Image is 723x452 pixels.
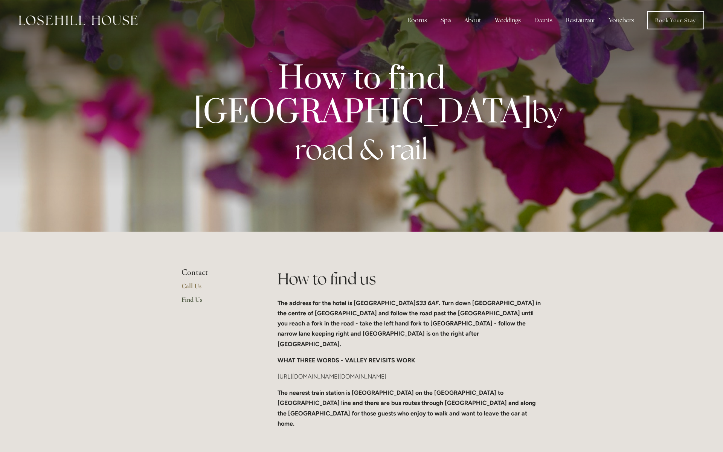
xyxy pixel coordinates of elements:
[182,268,253,278] li: Contact
[416,299,439,307] em: S33 6AF
[182,282,253,295] a: Call Us
[560,13,601,28] div: Restaurant
[489,13,527,28] div: Weddings
[458,13,487,28] div: About
[278,268,541,290] h1: How to find us
[278,371,541,382] p: [URL][DOMAIN_NAME][DOMAIN_NAME]
[401,13,433,28] div: Rooms
[295,94,563,168] strong: by road & rail
[603,13,640,28] a: Vouchers
[278,299,542,348] strong: The address for the hotel is [GEOGRAPHIC_DATA] . Turn down [GEOGRAPHIC_DATA] in the centre of [GE...
[528,13,558,28] div: Events
[19,15,137,25] img: Losehill House
[182,295,253,309] a: Find Us
[435,13,457,28] div: Spa
[278,357,415,364] strong: WHAT THREE WORDS - VALLEY REVISITS WORK
[194,64,529,168] p: How to find [GEOGRAPHIC_DATA]
[278,389,537,427] strong: The nearest train station is [GEOGRAPHIC_DATA] on the [GEOGRAPHIC_DATA] to [GEOGRAPHIC_DATA] line...
[647,11,704,29] a: Book Your Stay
